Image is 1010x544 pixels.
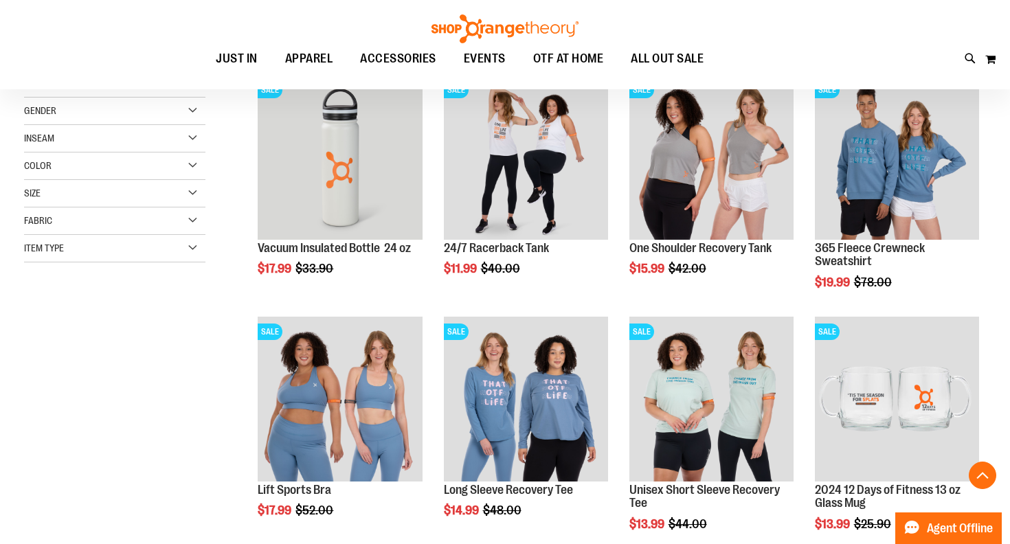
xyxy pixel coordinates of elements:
span: EVENTS [464,43,506,74]
span: SALE [629,82,654,98]
img: Main view of One Shoulder Recovery Tank [629,75,794,239]
span: $44.00 [669,517,709,531]
button: Agent Offline [895,512,1002,544]
span: $33.90 [295,262,335,275]
a: 365 Fleece Crewneck Sweatshirt [815,241,925,269]
span: $52.00 [295,503,335,517]
span: $15.99 [629,262,666,275]
span: SALE [444,82,469,98]
img: 365 Fleece Crewneck Sweatshirt [815,75,979,239]
span: $19.99 [815,275,852,289]
span: SALE [629,324,654,340]
a: 24/7 Racerback Tank [444,241,549,255]
span: Color [24,160,52,171]
a: Lift Sports Bra [258,483,331,497]
img: Main image of 2024 12 Days of Fitness 13 oz Glass Mug [815,317,979,481]
img: Main of 2024 AUGUST Unisex Short Sleeve Recovery Tee [629,317,794,481]
span: ACCESSORIES [360,43,436,74]
button: Back To Top [969,462,996,489]
span: OTF AT HOME [533,43,604,74]
span: $78.00 [854,275,894,289]
div: product [808,68,986,324]
a: Vacuum Insulated Bottle 24 oz [258,241,411,255]
a: 24/7 Racerback TankSALE [444,75,608,241]
span: Inseam [24,133,54,144]
span: Item Type [24,242,64,253]
span: JUST IN [216,43,258,74]
span: $14.99 [444,503,481,517]
span: Fabric [24,215,52,226]
span: $25.90 [854,517,893,531]
span: Gender [24,105,56,116]
span: $13.99 [629,517,666,531]
span: SALE [815,324,840,340]
a: Vacuum Insulated Bottle 24 ozSALE [258,75,422,241]
span: APPAREL [285,43,333,74]
a: 365 Fleece Crewneck SweatshirtSALE [815,75,979,241]
span: SALE [815,82,840,98]
span: ALL OUT SALE [631,43,704,74]
a: Main image of 2024 12 Days of Fitness 13 oz Glass MugSALE [815,317,979,483]
span: $42.00 [669,262,708,275]
span: Size [24,188,41,199]
a: One Shoulder Recovery Tank [629,241,772,255]
span: $48.00 [483,503,524,517]
img: Shop Orangetheory [429,14,581,43]
a: Main view of One Shoulder Recovery TankSALE [629,75,794,241]
div: product [437,68,615,310]
img: 24/7 Racerback Tank [444,75,608,239]
span: $11.99 [444,262,479,275]
span: Agent Offline [927,522,993,535]
span: SALE [258,82,282,98]
span: SALE [258,324,282,340]
span: $17.99 [258,262,293,275]
a: Main of 2024 AUGUST Unisex Short Sleeve Recovery TeeSALE [629,317,794,483]
span: $13.99 [815,517,852,531]
div: product [251,68,429,310]
a: Unisex Short Sleeve Recovery Tee [629,483,780,510]
img: Main of 2024 AUGUST Long Sleeve Recovery Tee [444,317,608,481]
span: $17.99 [258,503,293,517]
a: 2024 12 Days of Fitness 13 oz Glass Mug [815,483,961,510]
a: Long Sleeve Recovery Tee [444,483,573,497]
a: Main of 2024 Covention Lift Sports BraSALE [258,317,422,483]
img: Main of 2024 Covention Lift Sports Bra [258,317,422,481]
span: $40.00 [481,262,522,275]
a: Main of 2024 AUGUST Long Sleeve Recovery TeeSALE [444,317,608,483]
span: SALE [444,324,469,340]
img: Vacuum Insulated Bottle 24 oz [258,75,422,239]
div: product [622,68,800,310]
